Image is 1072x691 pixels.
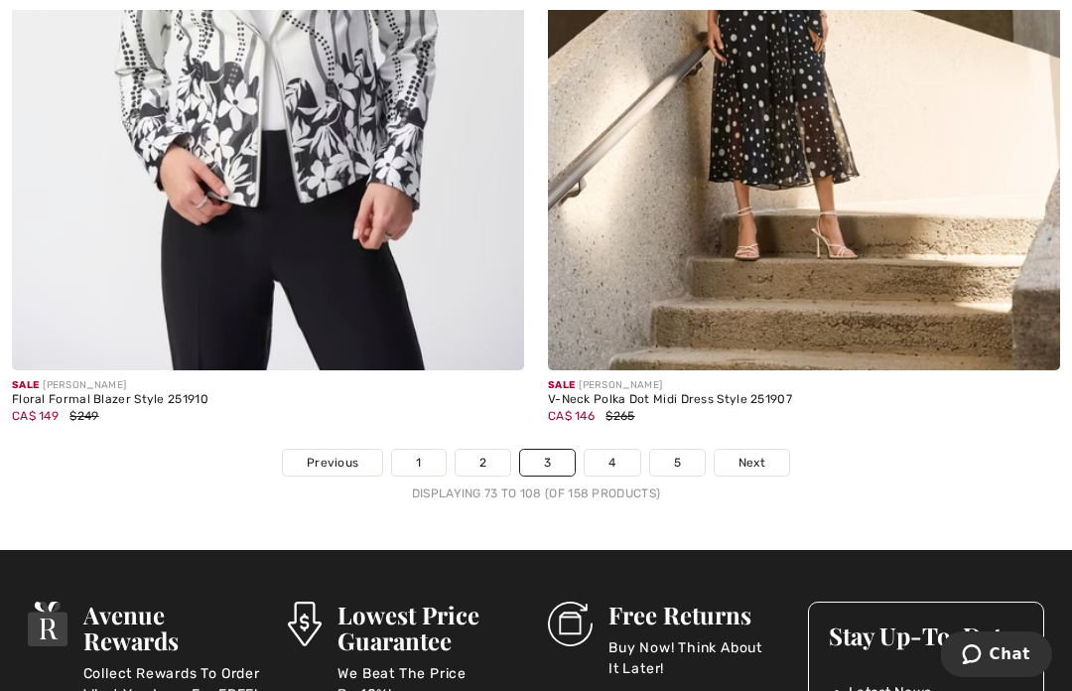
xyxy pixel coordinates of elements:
[12,409,59,423] span: CA$ 149
[738,454,765,472] span: Next
[608,602,784,627] h3: Free Returns
[392,450,445,476] a: 1
[456,450,510,476] a: 2
[650,450,705,476] a: 5
[337,602,524,653] h3: Lowest Price Guarantee
[12,393,524,407] div: Floral Formal Blazer Style 251910
[608,637,784,677] p: Buy Now! Think About It Later!
[288,602,322,646] img: Lowest Price Guarantee
[283,450,382,476] a: Previous
[585,450,639,476] a: 4
[520,450,575,476] a: 3
[941,631,1052,681] iframe: Opens a widget where you can chat to one of our agents
[548,378,1060,393] div: [PERSON_NAME]
[605,409,634,423] span: $265
[548,379,575,391] span: Sale
[548,409,595,423] span: CA$ 146
[307,454,358,472] span: Previous
[12,379,39,391] span: Sale
[12,378,524,393] div: [PERSON_NAME]
[548,602,593,646] img: Free Returns
[83,602,264,653] h3: Avenue Rewards
[69,409,98,423] span: $249
[715,450,789,476] a: Next
[548,393,1060,407] div: V-Neck Polka Dot Midi Dress Style 251907
[28,602,67,646] img: Avenue Rewards
[829,622,1023,648] h3: Stay Up-To-Date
